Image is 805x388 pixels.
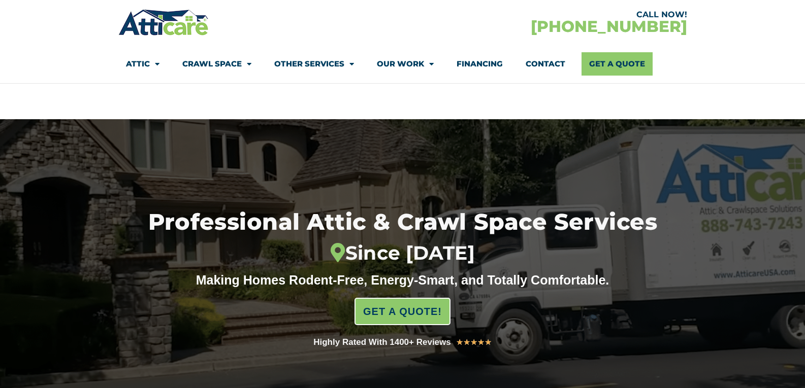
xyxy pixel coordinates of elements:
div: Making Homes Rodent-Free, Energy-Smart, and Totally Comfortable. [177,272,629,288]
a: Attic [126,52,159,76]
h1: Professional Attic & Crawl Space Services [95,211,710,265]
nav: Menu [126,52,680,76]
i: ★ [477,336,485,349]
div: Highly Rated With 1400+ Reviews [313,335,451,349]
a: Get A Quote [582,52,653,76]
i: ★ [485,336,492,349]
div: Since [DATE] [95,242,710,265]
i: ★ [470,336,477,349]
div: CALL NOW! [403,11,687,19]
a: Crawl Space [182,52,251,76]
i: ★ [456,336,463,349]
a: Contact [526,52,565,76]
span: GET A QUOTE! [363,301,442,322]
a: GET A QUOTE! [355,298,450,325]
a: Other Services [274,52,354,76]
i: ★ [463,336,470,349]
div: 5/5 [456,336,492,349]
a: Financing [457,52,503,76]
a: Our Work [377,52,434,76]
